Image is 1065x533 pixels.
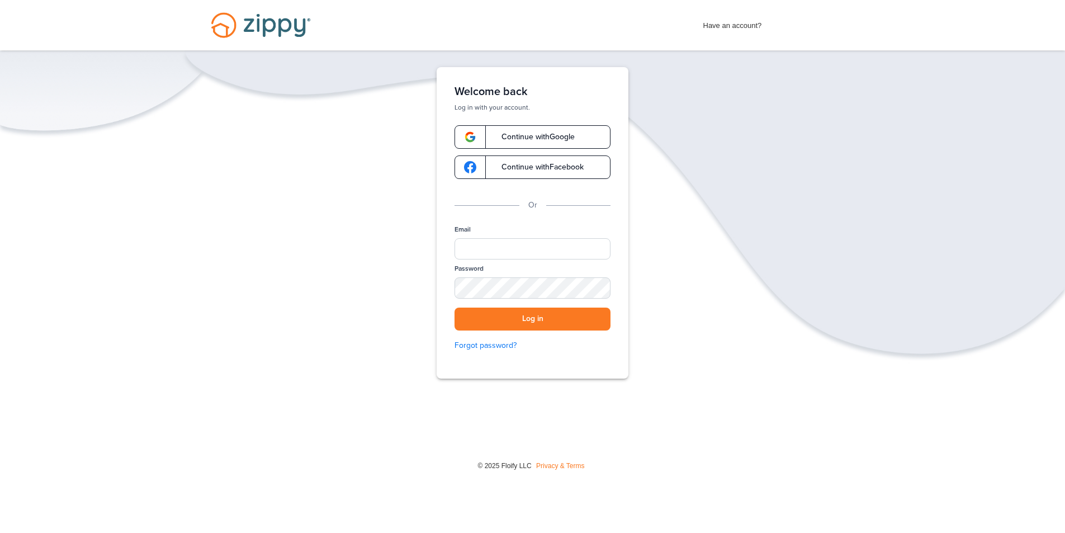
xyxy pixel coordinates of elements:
[455,225,471,234] label: Email
[455,264,484,273] label: Password
[455,277,610,299] input: Password
[703,14,762,32] span: Have an account?
[477,462,531,470] span: © 2025 Floify LLC
[464,131,476,143] img: google-logo
[490,163,584,171] span: Continue with Facebook
[455,308,610,331] button: Log in
[464,161,476,173] img: google-logo
[455,339,610,352] a: Forgot password?
[536,462,584,470] a: Privacy & Terms
[490,133,575,141] span: Continue with Google
[455,155,610,179] a: google-logoContinue withFacebook
[455,125,610,149] a: google-logoContinue withGoogle
[455,238,610,260] input: Email
[455,103,610,112] p: Log in with your account.
[528,199,537,211] p: Or
[455,85,610,98] h1: Welcome back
